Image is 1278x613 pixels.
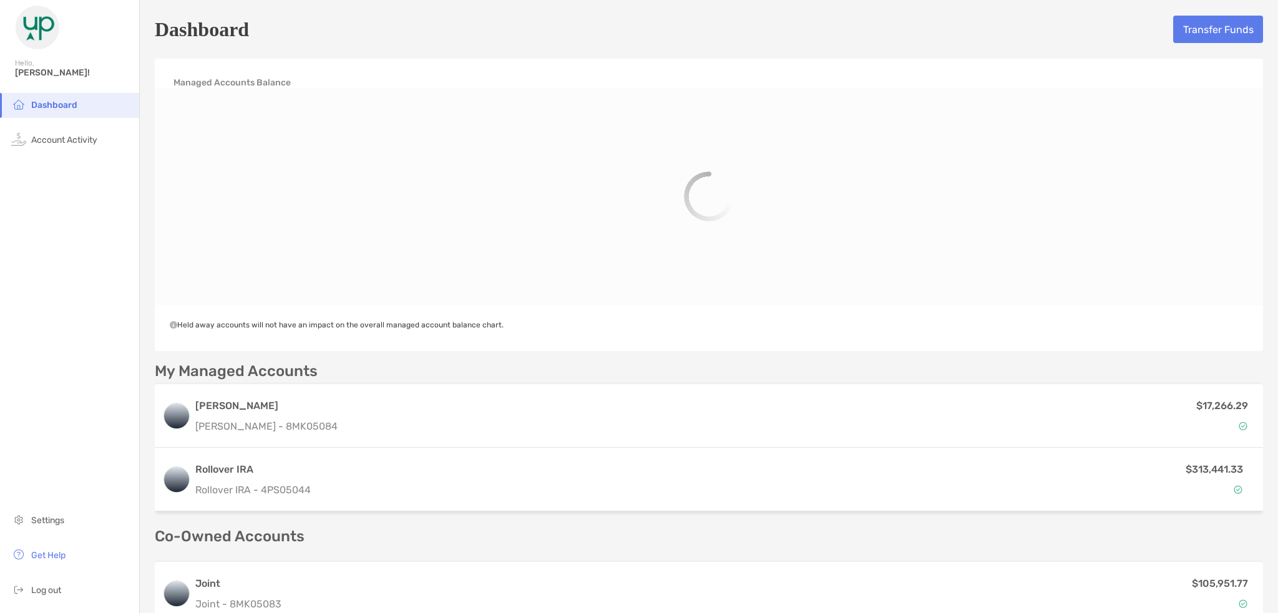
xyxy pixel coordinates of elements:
h3: Rollover IRA [195,462,1008,477]
img: Zoe Logo [15,5,60,50]
p: Rollover IRA - 4PS05044 [195,482,1008,498]
span: Account Activity [31,135,97,145]
img: logo account [164,467,189,492]
p: $313,441.33 [1186,461,1243,477]
img: Account Status icon [1234,485,1242,494]
span: Settings [31,515,64,526]
img: logo account [164,403,189,428]
img: settings icon [11,512,26,527]
h5: Dashboard [155,15,249,44]
h3: Joint [195,576,281,591]
span: Dashboard [31,100,77,110]
p: $105,951.77 [1192,576,1248,591]
p: Joint - 8MK05083 [195,596,281,612]
span: [PERSON_NAME]! [15,67,132,78]
span: Get Help [31,550,66,561]
h3: [PERSON_NAME] [195,398,338,413]
p: $17,266.29 [1196,398,1248,413]
span: Held away accounts will not have an impact on the overall managed account balance chart. [170,321,504,329]
p: [PERSON_NAME] - 8MK05084 [195,418,338,434]
h4: Managed Accounts Balance [173,77,291,88]
button: Transfer Funds [1173,16,1263,43]
p: Co-Owned Accounts [155,529,1263,544]
img: Account Status icon [1239,599,1247,608]
span: Log out [31,585,61,596]
img: Account Status icon [1239,422,1247,430]
img: activity icon [11,132,26,147]
img: logout icon [11,582,26,597]
img: logo account [164,581,189,606]
img: household icon [11,97,26,112]
p: My Managed Accounts [155,364,318,379]
img: get-help icon [11,547,26,562]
